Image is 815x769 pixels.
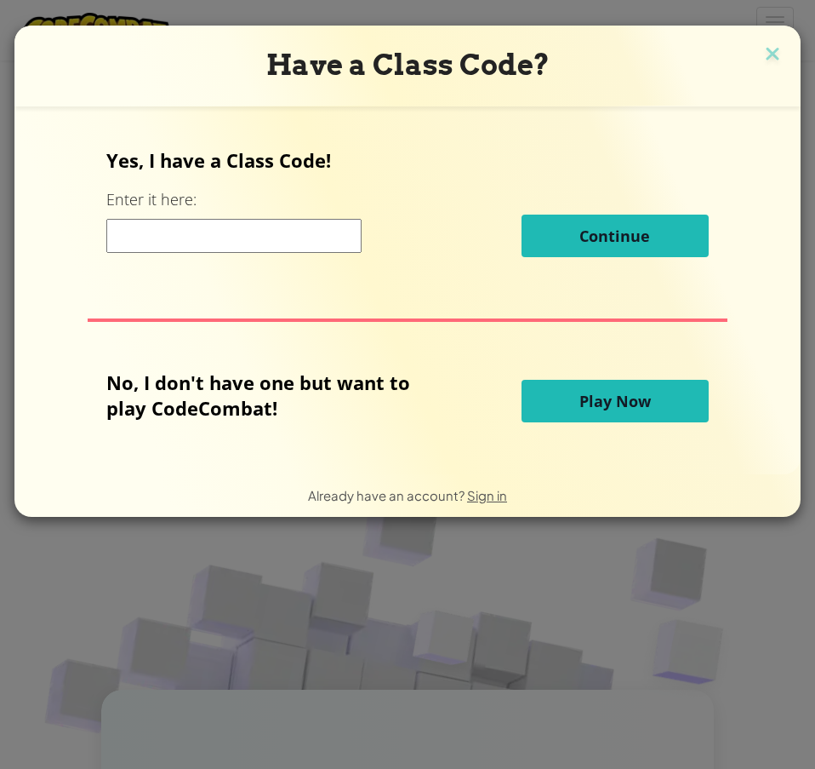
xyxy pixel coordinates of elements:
img: close icon [761,43,784,68]
span: Have a Class Code? [266,48,550,82]
span: Continue [579,226,650,246]
span: Already have an account? [308,487,467,503]
p: Yes, I have a Class Code! [106,147,708,173]
a: Sign in [467,487,507,503]
p: No, I don't have one but want to play CodeCombat! [106,370,436,421]
span: Play Now [579,391,651,411]
label: Enter it here: [106,189,197,210]
button: Play Now [521,380,709,422]
button: Continue [521,215,709,257]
